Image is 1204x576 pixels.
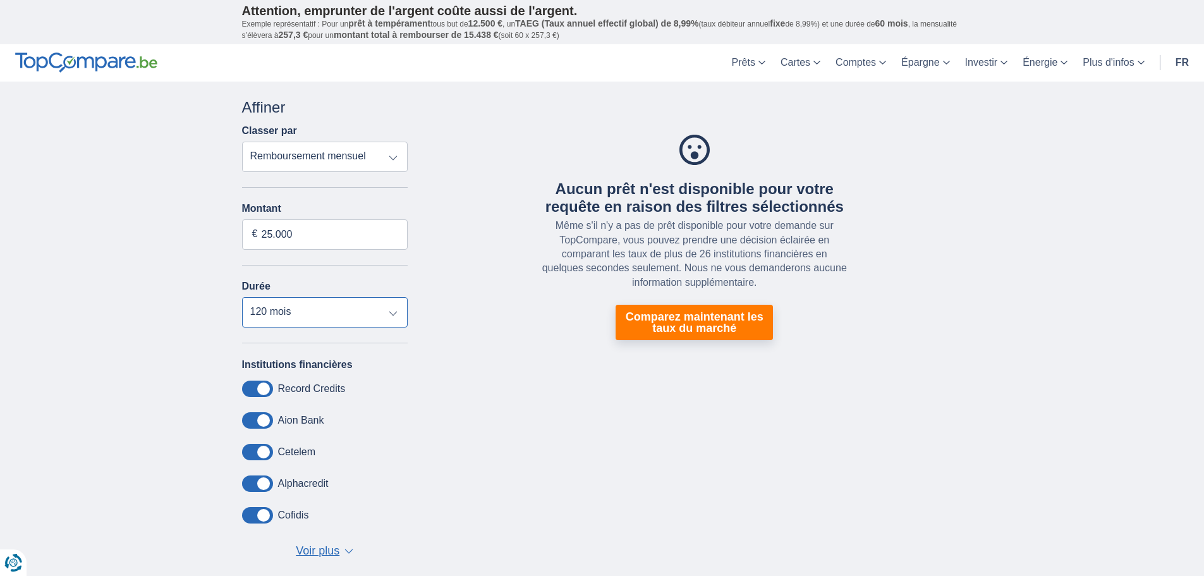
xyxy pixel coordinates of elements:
label: Alphacredit [278,478,329,489]
a: Comptes [828,44,894,82]
span: 257,3 € [279,30,308,40]
span: Voir plus [296,543,339,560]
a: Comparez maintenant les taux du marché [616,305,773,340]
span: prêt à tempérament [348,18,430,28]
span: 12.500 € [468,18,503,28]
label: Aion Bank [278,415,324,426]
img: Aucun prêt n'est disponible pour votre requête en raison des filtres sélectionnés [679,135,710,165]
a: Épargne [894,44,958,82]
label: Record Credits [278,383,346,395]
label: Institutions financières [242,359,353,371]
a: Énergie [1015,44,1075,82]
img: TopCompare [15,52,157,73]
div: Même s'il n'y a pas de prêt disponible pour votre demande sur TopCompare, vous pouvez prendre une... [540,219,849,290]
a: Cartes [773,44,828,82]
span: fixe [770,18,785,28]
span: TAEG (Taux annuel effectif global) de 8,99% [515,18,698,28]
label: Durée [242,281,271,292]
label: Montant [242,203,408,214]
a: Plus d'infos [1075,44,1152,82]
a: fr [1168,44,1196,82]
p: Exemple représentatif : Pour un tous but de , un (taux débiteur annuel de 8,99%) et une durée de ... [242,18,963,41]
label: Cofidis [278,510,309,521]
div: Aucun prêt n'est disponible pour votre requête en raison des filtres sélectionnés [540,180,849,217]
div: Affiner [242,97,408,118]
span: 60 mois [875,18,908,28]
label: Classer par [242,125,297,137]
button: Voir plus ▼ [292,542,357,560]
span: ▼ [344,549,353,554]
span: € [252,227,258,242]
span: montant total à rembourser de 15.438 € [334,30,499,40]
a: Investir [958,44,1016,82]
label: Cetelem [278,446,316,458]
a: Prêts [724,44,773,82]
p: Attention, emprunter de l'argent coûte aussi de l'argent. [242,3,963,18]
